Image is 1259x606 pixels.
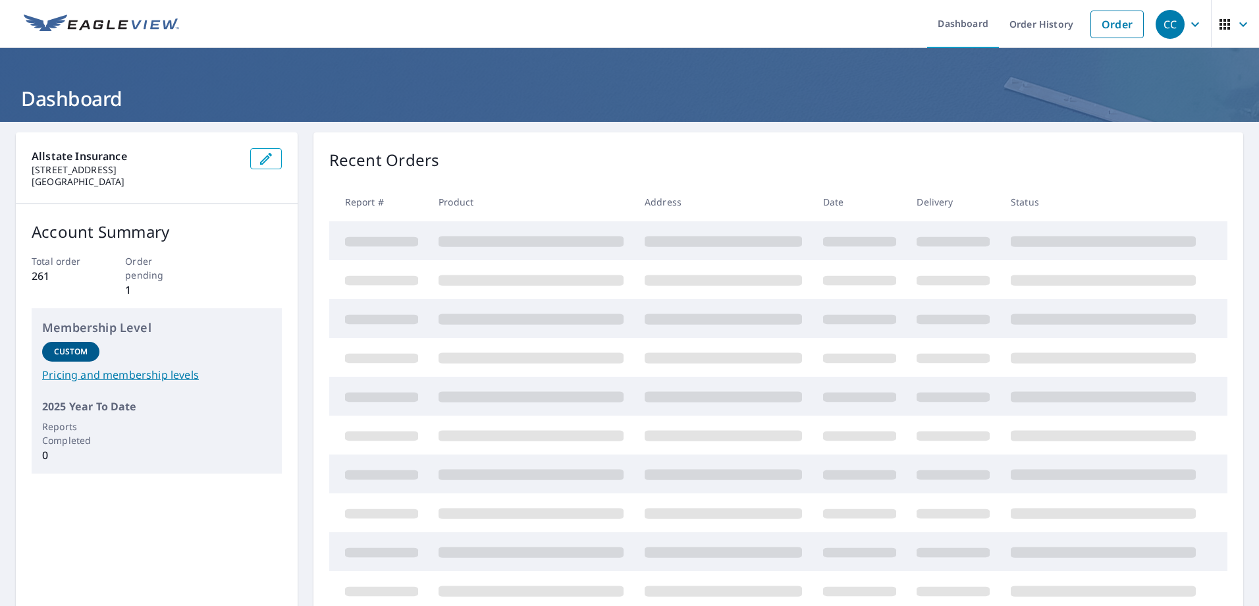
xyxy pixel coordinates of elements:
[32,176,240,188] p: [GEOGRAPHIC_DATA]
[813,182,907,221] th: Date
[24,14,179,34] img: EV Logo
[906,182,1000,221] th: Delivery
[42,367,271,383] a: Pricing and membership levels
[42,399,271,414] p: 2025 Year To Date
[42,420,99,447] p: Reports Completed
[42,447,99,463] p: 0
[32,220,282,244] p: Account Summary
[1156,10,1185,39] div: CC
[329,148,440,172] p: Recent Orders
[32,254,94,268] p: Total order
[329,182,429,221] th: Report #
[16,85,1243,112] h1: Dashboard
[125,254,188,282] p: Order pending
[125,282,188,298] p: 1
[1090,11,1144,38] a: Order
[32,268,94,284] p: 261
[428,182,634,221] th: Product
[1000,182,1206,221] th: Status
[634,182,813,221] th: Address
[54,346,88,358] p: Custom
[32,164,240,176] p: [STREET_ADDRESS]
[42,319,271,337] p: Membership Level
[32,148,240,164] p: Allstate Insurance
